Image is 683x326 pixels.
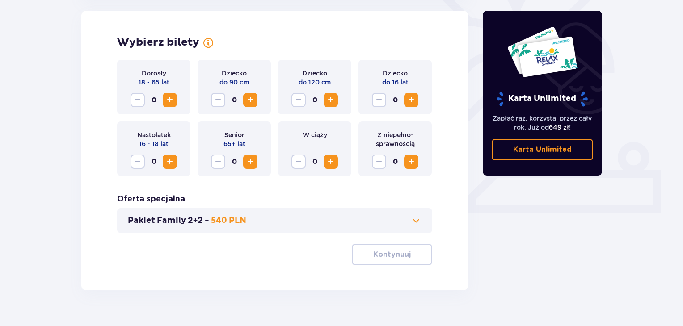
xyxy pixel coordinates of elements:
[383,69,408,78] p: Dziecko
[291,155,306,169] button: Zmniejsz
[549,124,569,131] span: 649 zł
[227,93,241,107] span: 0
[147,155,161,169] span: 0
[492,114,594,132] p: Zapłać raz, korzystaj przez cały rok. Już od !
[147,93,161,107] span: 0
[117,194,185,205] h3: Oferta specjalna
[211,215,246,226] p: 540 PLN
[388,93,402,107] span: 0
[223,139,245,148] p: 65+ lat
[128,215,422,226] button: Pakiet Family 2+2 -540 PLN
[366,130,425,148] p: Z niepełno­sprawnością
[291,93,306,107] button: Zmniejsz
[507,26,578,78] img: Dwie karty całoroczne do Suntago z napisem 'UNLIMITED RELAX', na białym tle z tropikalnymi liśćmi...
[243,155,257,169] button: Zwiększ
[211,155,225,169] button: Zmniejsz
[128,215,209,226] p: Pakiet Family 2+2 -
[372,155,386,169] button: Zmniejsz
[324,93,338,107] button: Zwiększ
[222,69,247,78] p: Dziecko
[163,93,177,107] button: Zwiększ
[302,69,327,78] p: Dziecko
[137,130,171,139] p: Nastolatek
[324,155,338,169] button: Zwiększ
[404,155,418,169] button: Zwiększ
[227,155,241,169] span: 0
[382,78,409,87] p: do 16 lat
[513,145,572,155] p: Karta Unlimited
[163,155,177,169] button: Zwiększ
[404,93,418,107] button: Zwiększ
[139,139,169,148] p: 16 - 18 lat
[308,155,322,169] span: 0
[299,78,331,87] p: do 120 cm
[243,93,257,107] button: Zwiększ
[373,250,411,259] p: Kontynuuj
[219,78,249,87] p: do 90 cm
[224,130,245,139] p: Senior
[372,93,386,107] button: Zmniejsz
[139,78,169,87] p: 18 - 65 lat
[308,93,322,107] span: 0
[131,155,145,169] button: Zmniejsz
[131,93,145,107] button: Zmniejsz
[211,93,225,107] button: Zmniejsz
[388,155,402,169] span: 0
[352,244,432,265] button: Kontynuuj
[303,130,327,139] p: W ciąży
[496,91,589,107] p: Karta Unlimited
[142,69,166,78] p: Dorosły
[492,139,594,160] a: Karta Unlimited
[117,36,199,49] h2: Wybierz bilety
